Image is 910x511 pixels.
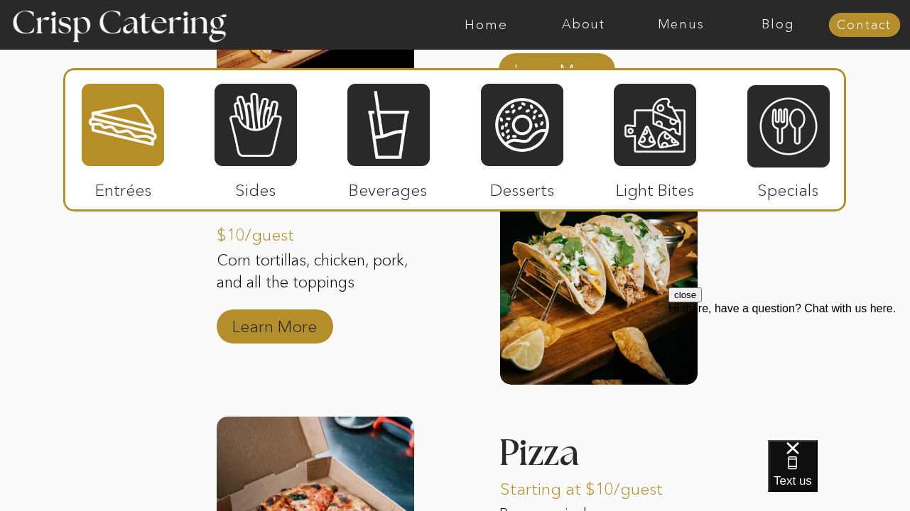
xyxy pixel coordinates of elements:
p: $10/guest [217,211,311,252]
a: Learn More [227,302,322,344]
p: Entrées [76,166,170,207]
a: About [535,18,632,32]
p: Corn tortillas, chicken, pork, and all the toppings [217,250,414,318]
a: Contact [828,18,900,33]
p: Sides [208,166,303,207]
iframe: podium webchat widget prompt [668,287,910,458]
p: Specials [741,166,835,207]
a: Home [438,18,535,32]
a: Blog [730,18,827,32]
a: Learn More [509,46,604,87]
a: Menus [632,18,730,32]
p: Starting at $10/guest [500,465,688,506]
p: Beverages [341,166,435,207]
h3: Pizza [499,435,646,476]
p: Desserts [475,166,570,207]
iframe: podium webchat widget bubble [768,440,910,511]
p: Light Bites [608,166,703,207]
